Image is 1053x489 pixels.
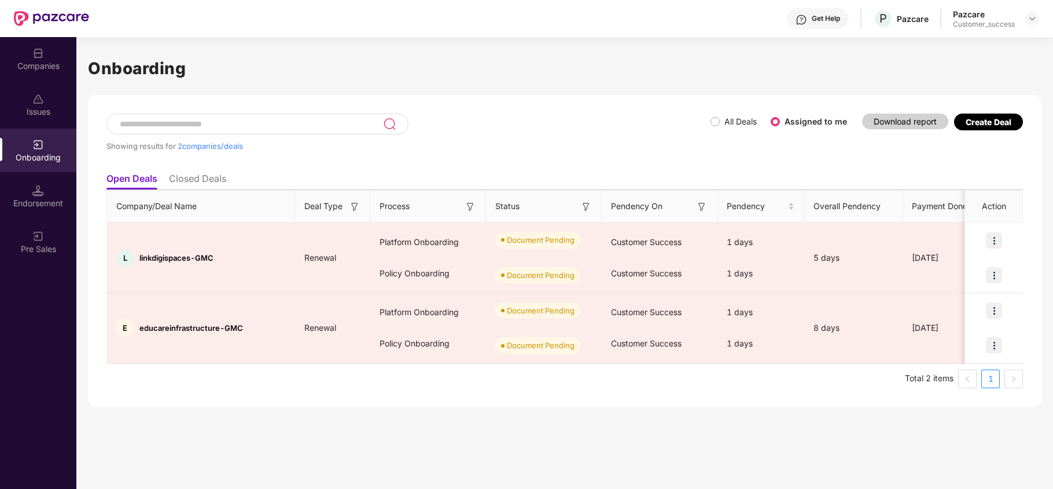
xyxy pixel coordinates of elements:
span: Status [495,200,520,213]
h1: Onboarding [88,56,1041,81]
img: svg+xml;base64,PHN2ZyB3aWR0aD0iMjQiIGhlaWdodD0iMjUiIHZpZXdCb3g9IjAgMCAyNCAyNSIgZmlsbD0ibm9uZSIgeG... [383,117,396,131]
div: Policy Onboarding [370,258,486,289]
div: Document Pending [507,269,575,281]
img: icon [986,267,1002,283]
span: Renewal [295,323,345,333]
span: right [1010,375,1017,382]
span: P [879,12,887,25]
div: 1 days [717,328,804,359]
div: Document Pending [507,234,575,246]
th: Company/Deal Name [107,191,295,222]
img: svg+xml;base64,PHN2ZyBpZD0iSGVscC0zMngzMiIgeG1sbnM9Imh0dHA6Ly93d3cudzMub3JnLzIwMDAvc3ZnIiB3aWR0aD... [796,14,807,25]
span: left [964,375,971,382]
div: Policy Onboarding [370,328,486,359]
span: Payment Done [912,200,971,213]
img: svg+xml;base64,PHN2ZyB3aWR0aD0iMTYiIGhlaWdodD0iMTYiIHZpZXdCb3g9IjAgMCAxNiAxNiIgZmlsbD0ibm9uZSIgeG... [696,201,708,213]
li: Total 2 items [905,370,953,388]
div: [DATE] [903,251,989,264]
label: Assigned to me [785,116,847,126]
img: svg+xml;base64,PHN2ZyBpZD0iRHJvcGRvd24tMzJ4MzIiIHhtbG5zPSJodHRwOi8vd3d3LnczLm9yZy8yMDAwL3N2ZyIgd2... [1028,14,1037,23]
div: 5 days [804,251,903,264]
img: icon [986,302,1002,319]
div: Document Pending [507,305,575,316]
li: Next Page [1004,370,1023,388]
th: Pendency [717,191,804,222]
div: Pazcare [897,13,929,24]
li: Open Deals [106,173,157,189]
label: All Deals [724,116,757,126]
span: linkdigispaces-GMC [139,253,213,262]
div: 8 days [804,322,903,334]
img: svg+xml;base64,PHN2ZyB3aWR0aD0iMjAiIGhlaWdodD0iMjAiIHZpZXdCb3g9IjAgMCAyMCAyMCIgZmlsbD0ibm9uZSIgeG... [32,231,44,242]
div: [DATE] [903,322,989,334]
span: 2 companies/deals [178,141,243,151]
img: icon [986,337,1002,353]
img: svg+xml;base64,PHN2ZyBpZD0iSXNzdWVzX2Rpc2FibGVkIiB4bWxucz0iaHR0cDovL3d3dy53My5vcmcvMjAwMC9zdmciIH... [32,93,44,105]
span: Pendency On [611,200,662,213]
span: Process [380,200,410,213]
button: left [958,370,977,388]
a: 1 [982,370,999,388]
span: Deal Type [304,200,343,213]
div: E [116,319,134,337]
span: Customer Success [611,307,682,317]
img: svg+xml;base64,PHN2ZyB3aWR0aD0iMTYiIGhlaWdodD0iMTYiIHZpZXdCb3g9IjAgMCAxNiAxNiIgZmlsbD0ibm9uZSIgeG... [465,201,476,213]
span: Renewal [295,253,345,262]
div: Pazcare [953,9,1015,20]
div: Customer_success [953,20,1015,29]
th: Payment Done [903,191,989,222]
div: 1 days [717,258,804,289]
div: Showing results for [106,141,710,151]
th: Action [965,191,1023,222]
div: Get Help [812,14,840,23]
button: Download report [862,114,948,129]
span: Pendency [727,200,786,213]
div: 1 days [717,227,804,258]
span: educareinfrastructure-GMC [139,323,243,333]
span: Customer Success [611,237,682,247]
div: Platform Onboarding [370,297,486,328]
img: New Pazcare Logo [14,11,89,26]
li: Previous Page [958,370,977,388]
img: icon [986,232,1002,249]
div: Create Deal [966,117,1011,127]
span: Customer Success [611,338,682,348]
img: svg+xml;base64,PHN2ZyB3aWR0aD0iMjAiIGhlaWdodD0iMjAiIHZpZXdCb3g9IjAgMCAyMCAyMCIgZmlsbD0ibm9uZSIgeG... [32,139,44,151]
li: 1 [981,370,1000,388]
div: Platform Onboarding [370,227,486,258]
img: svg+xml;base64,PHN2ZyB3aWR0aD0iMTYiIGhlaWdodD0iMTYiIHZpZXdCb3g9IjAgMCAxNiAxNiIgZmlsbD0ibm9uZSIgeG... [580,201,592,213]
span: Customer Success [611,268,682,278]
div: 1 days [717,297,804,328]
li: Closed Deals [169,173,226,189]
img: svg+xml;base64,PHN2ZyBpZD0iQ29tcGFuaWVzIiB4bWxucz0iaHR0cDovL3d3dy53My5vcmcvMjAwMC9zdmciIHdpZHRoPS... [32,48,44,59]
th: Overall Pendency [804,191,903,222]
img: svg+xml;base64,PHN2ZyB3aWR0aD0iMTYiIGhlaWdodD0iMTYiIHZpZXdCb3g9IjAgMCAxNiAxNiIgZmlsbD0ibm9uZSIgeG... [349,201,360,213]
div: L [116,249,134,267]
img: svg+xml;base64,PHN2ZyB3aWR0aD0iMTQuNSIgaGVpZ2h0PSIxNC41IiB2aWV3Qm94PSIwIDAgMTYgMTYiIGZpbGw9Im5vbm... [32,185,44,196]
button: right [1004,370,1023,388]
div: Document Pending [507,340,575,351]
